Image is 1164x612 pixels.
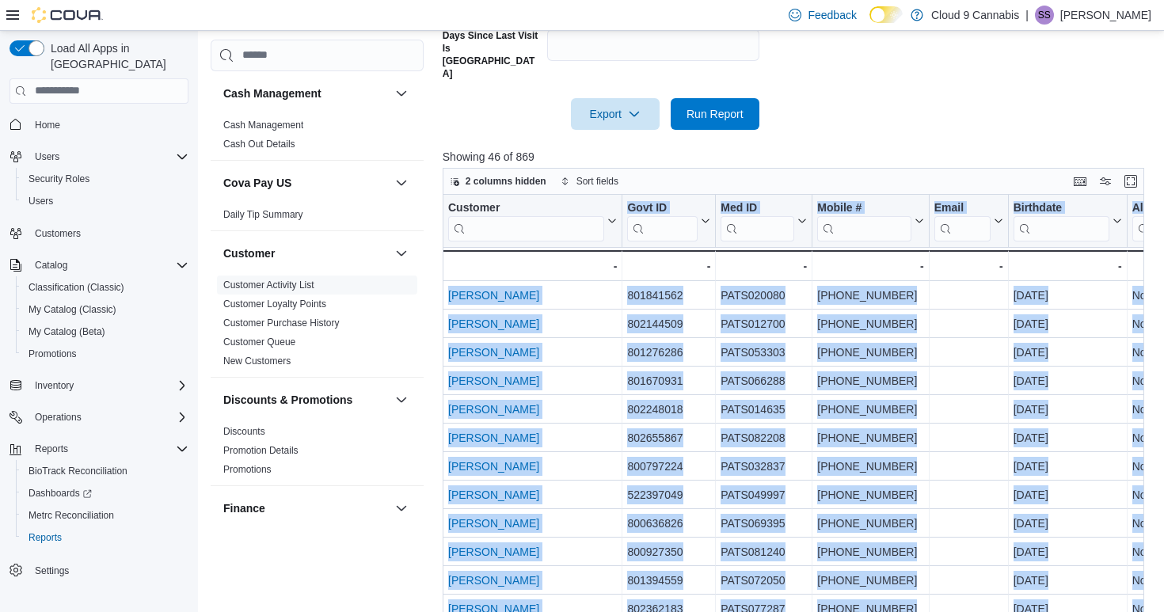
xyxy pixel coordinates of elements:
button: Inventory [29,376,80,395]
div: - [934,257,1002,276]
span: Sort fields [576,175,618,188]
button: Reports [3,438,195,460]
h3: Finance [223,500,265,516]
input: Dark Mode [869,6,903,23]
button: Govt ID [627,200,710,241]
div: Customer [211,276,424,377]
div: [DATE] [1013,371,1121,390]
a: [PERSON_NAME] [448,545,539,558]
span: Users [29,195,53,207]
button: Users [16,190,195,212]
button: Reports [16,526,195,549]
div: Govt ID [627,200,698,215]
div: [DATE] [1013,514,1121,533]
a: [PERSON_NAME] [448,403,539,416]
a: New Customers [223,355,291,367]
div: [DATE] [1013,343,1121,362]
button: Enter fullscreen [1121,172,1140,191]
span: BioTrack Reconciliation [29,465,127,477]
div: [DATE] [1013,428,1121,447]
button: Customers [3,222,195,245]
div: Email [934,200,990,241]
a: Customer Queue [223,336,295,348]
button: Operations [29,408,88,427]
span: My Catalog (Classic) [22,300,188,319]
div: 801394559 [627,571,710,590]
a: Promotions [223,464,272,475]
div: PATS072050 [721,571,807,590]
div: [DATE] [1013,314,1121,333]
div: 800797224 [627,457,710,476]
button: Discounts & Promotions [392,390,411,409]
div: 800927350 [627,542,710,561]
button: Mobile # [817,200,923,241]
a: My Catalog (Classic) [22,300,123,319]
div: [PHONE_NUMBER] [817,343,923,362]
span: Home [35,119,60,131]
button: Catalog [3,254,195,276]
button: Classification (Classic) [16,276,195,298]
div: PATS014635 [721,400,807,419]
div: [PHONE_NUMBER] [817,371,923,390]
button: Customer [223,245,389,261]
a: [PERSON_NAME] [448,517,539,530]
h3: Cash Management [223,86,321,101]
label: Days Since Last Visit Is [GEOGRAPHIC_DATA] [443,29,541,80]
div: PATS081240 [721,542,807,561]
span: BioTrack Reconciliation [22,462,188,481]
a: [PERSON_NAME] [448,374,539,387]
span: Dashboards [22,484,188,503]
div: Discounts & Promotions [211,422,424,485]
div: Med ID [721,200,794,215]
span: My Catalog (Beta) [29,325,105,338]
span: Reports [22,528,188,547]
div: Birthdate [1013,200,1109,215]
a: Settings [29,561,75,580]
span: Operations [35,411,82,424]
a: Dashboards [16,482,195,504]
a: My Catalog (Beta) [22,322,112,341]
button: Inventory [3,374,195,397]
span: Operations [29,408,188,427]
a: BioTrack Reconciliation [22,462,134,481]
h3: Cova Pay US [223,175,291,191]
a: Cash Management [223,120,303,131]
button: Users [29,147,66,166]
div: 802248018 [627,400,710,419]
span: 2 columns hidden [466,175,546,188]
button: Keyboard shortcuts [1071,172,1090,191]
button: Users [3,146,195,168]
button: Home [3,113,195,136]
button: Metrc Reconciliation [16,504,195,526]
button: Display options [1096,172,1115,191]
div: PATS069395 [721,514,807,533]
a: Customers [29,224,87,243]
div: [PHONE_NUMBER] [817,314,923,333]
span: Metrc Reconciliation [22,506,188,525]
span: Metrc Reconciliation [29,509,114,522]
button: Reports [29,439,74,458]
div: [DATE] [1013,457,1121,476]
div: - [1013,257,1121,276]
button: Sort fields [554,172,625,191]
a: Security Roles [22,169,96,188]
span: Load All Apps in [GEOGRAPHIC_DATA] [44,40,188,72]
a: Daily Tip Summary [223,209,303,220]
button: Finance [392,499,411,518]
div: PATS082208 [721,428,807,447]
div: 802655867 [627,428,710,447]
a: Discounts [223,426,265,437]
span: My Catalog (Classic) [29,303,116,316]
span: Users [29,147,188,166]
span: Dashboards [29,487,92,500]
div: Birthdate [1013,200,1109,241]
button: BioTrack Reconciliation [16,460,195,482]
span: Home [29,115,188,135]
span: Inventory [29,376,188,395]
span: Catalog [35,259,67,272]
button: Customer [392,244,411,263]
div: [PHONE_NUMBER] [817,457,923,476]
a: Customer Activity List [223,279,314,291]
img: Cova [32,7,103,23]
div: Customer URL [448,200,604,241]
